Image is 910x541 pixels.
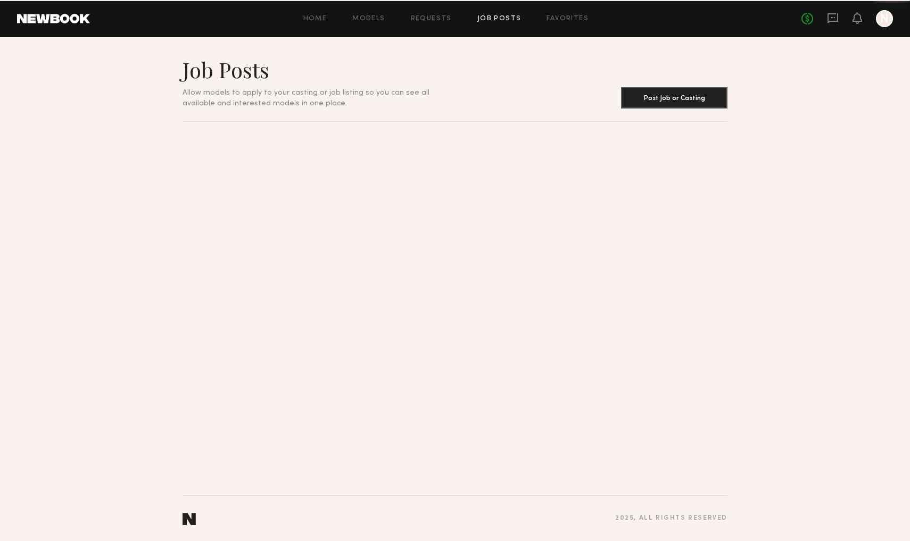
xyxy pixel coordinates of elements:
a: Home [303,15,327,22]
a: Job Posts [477,15,522,22]
button: Post Job or Casting [621,87,727,109]
a: Models [352,15,385,22]
a: Requests [411,15,452,22]
a: Favorites [547,15,589,22]
div: 2025 , all rights reserved [615,515,727,522]
a: N [876,10,893,27]
h1: Job Posts [183,56,455,83]
span: Allow models to apply to your casting or job listing so you can see all available and interested ... [183,89,429,107]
